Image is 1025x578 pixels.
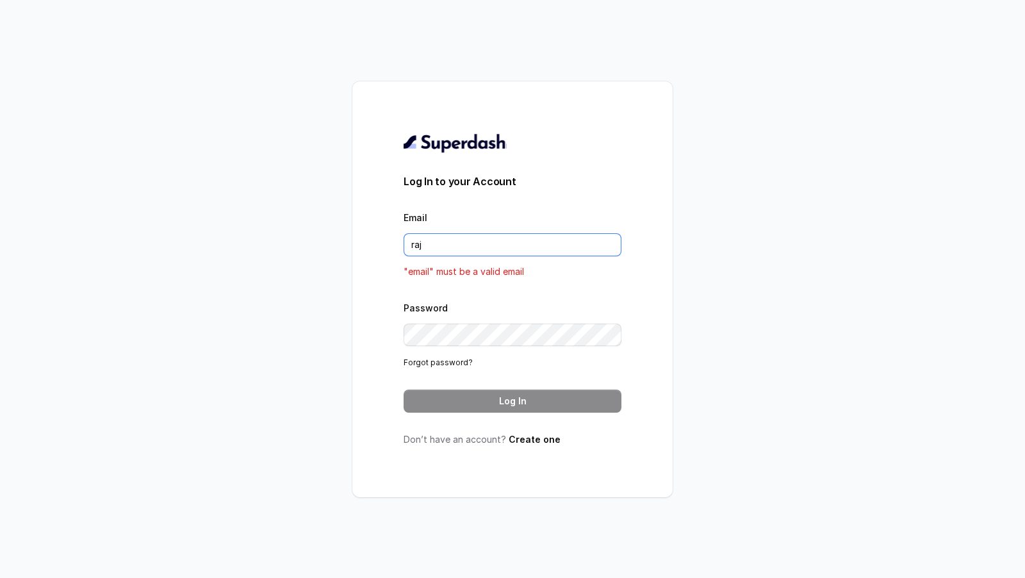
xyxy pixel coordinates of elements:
button: Log In [404,390,621,413]
p: "email" must be a valid email [404,264,621,279]
a: Forgot password? [404,358,473,367]
input: youremail@example.com [404,233,621,256]
a: Create one [509,434,561,445]
label: Password [404,302,448,313]
label: Email [404,212,427,223]
img: light.svg [404,133,507,153]
h3: Log In to your Account [404,174,621,189]
p: Don’t have an account? [404,433,621,446]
